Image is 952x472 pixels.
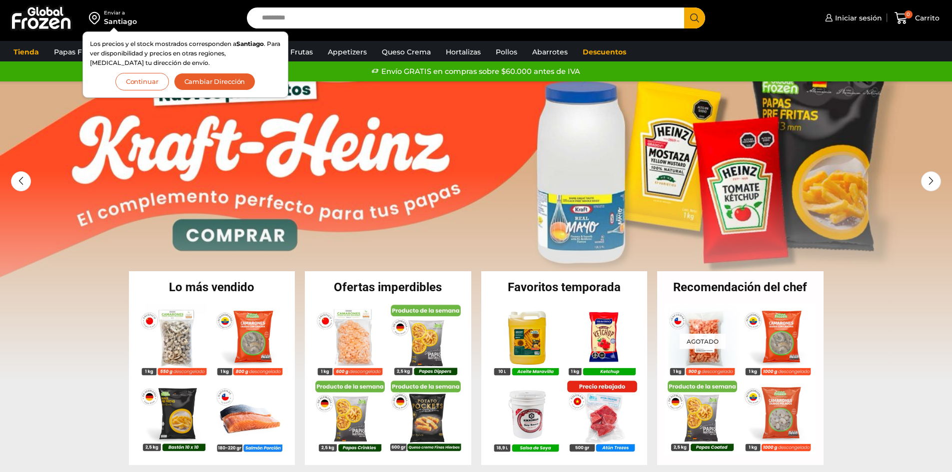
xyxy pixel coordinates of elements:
[49,42,102,61] a: Papas Fritas
[833,13,882,23] span: Iniciar sesión
[129,281,295,293] h2: Lo más vendido
[104,9,137,16] div: Enviar a
[236,40,264,47] strong: Santiago
[377,42,436,61] a: Queso Crema
[11,171,31,191] div: Previous slide
[921,171,941,191] div: Next slide
[89,9,104,26] img: address-field-icon.svg
[657,281,824,293] h2: Recomendación del chef
[578,42,631,61] a: Descuentos
[892,6,942,30] a: 0 Carrito
[8,42,44,61] a: Tienda
[481,281,648,293] h2: Favoritos temporada
[174,73,256,90] button: Cambiar Dirección
[323,42,372,61] a: Appetizers
[115,73,169,90] button: Continuar
[905,10,913,18] span: 0
[823,8,882,28] a: Iniciar sesión
[527,42,573,61] a: Abarrotes
[684,7,705,28] button: Search button
[680,333,726,349] p: Agotado
[491,42,522,61] a: Pollos
[90,39,281,68] p: Los precios y el stock mostrados corresponden a . Para ver disponibilidad y precios en otras regi...
[305,281,471,293] h2: Ofertas imperdibles
[441,42,486,61] a: Hortalizas
[104,16,137,26] div: Santiago
[913,13,940,23] span: Carrito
